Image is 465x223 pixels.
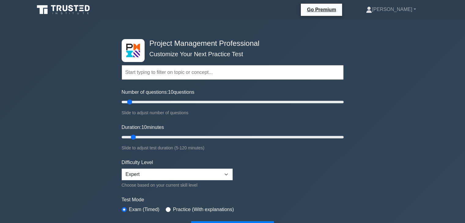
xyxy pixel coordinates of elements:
h4: Project Management Professional [147,39,314,48]
label: Duration: minutes [122,124,164,131]
label: Number of questions: questions [122,89,194,96]
div: Choose based on your current skill level [122,181,233,189]
label: Difficulty Level [122,159,153,166]
input: Start typing to filter on topic or concept... [122,65,344,80]
span: 10 [141,125,147,130]
label: Test Mode [122,196,344,203]
span: 10 [168,90,174,95]
div: Slide to adjust number of questions [122,109,344,116]
a: [PERSON_NAME] [351,3,431,16]
div: Slide to adjust test duration (5-120 minutes) [122,144,344,152]
label: Practice (With explanations) [173,206,234,213]
a: Go Premium [303,6,340,13]
label: Exam (Timed) [129,206,160,213]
